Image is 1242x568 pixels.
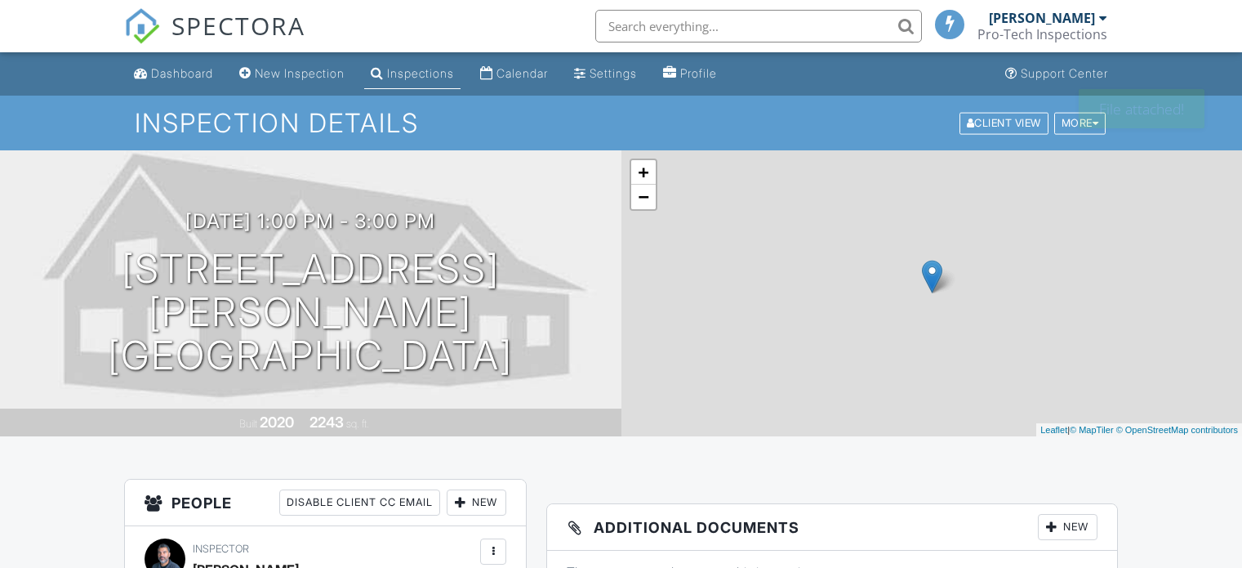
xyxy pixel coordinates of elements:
[989,10,1095,26] div: [PERSON_NAME]
[1036,423,1242,437] div: |
[125,480,526,526] h3: People
[364,59,461,89] a: Inspections
[631,185,656,209] a: Zoom out
[260,414,294,431] div: 2020
[595,10,922,42] input: Search everything...
[279,490,440,516] div: Disable Client CC Email
[26,248,595,377] h1: [STREET_ADDRESS][PERSON_NAME] [GEOGRAPHIC_DATA]
[1116,425,1238,435] a: © OpenStreetMap contributors
[135,109,1107,137] h1: Inspection Details
[255,66,345,80] div: New Inspection
[309,414,344,431] div: 2243
[631,160,656,185] a: Zoom in
[568,59,643,89] a: Settings
[977,26,1107,42] div: Pro-Tech Inspections
[547,504,1117,551] h3: Additional Documents
[346,418,369,430] span: sq. ft.
[124,22,305,56] a: SPECTORA
[1070,425,1114,435] a: © MapTiler
[185,210,435,232] h3: [DATE] 1:00 pm - 3:00 pm
[590,66,637,80] div: Settings
[171,8,305,42] span: SPECTORA
[657,59,723,89] a: Profile
[1040,425,1067,435] a: Leaflet
[447,490,506,516] div: New
[127,59,220,89] a: Dashboard
[193,543,249,555] span: Inspector
[959,112,1048,134] div: Client View
[1079,89,1204,128] div: File attached!
[1054,112,1106,134] div: More
[387,66,454,80] div: Inspections
[1021,66,1108,80] div: Support Center
[958,116,1053,128] a: Client View
[1038,514,1097,540] div: New
[124,8,160,44] img: The Best Home Inspection Software - Spectora
[151,66,213,80] div: Dashboard
[999,59,1115,89] a: Support Center
[233,59,351,89] a: New Inspection
[474,59,554,89] a: Calendar
[239,418,257,430] span: Built
[680,66,717,80] div: Profile
[496,66,548,80] div: Calendar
